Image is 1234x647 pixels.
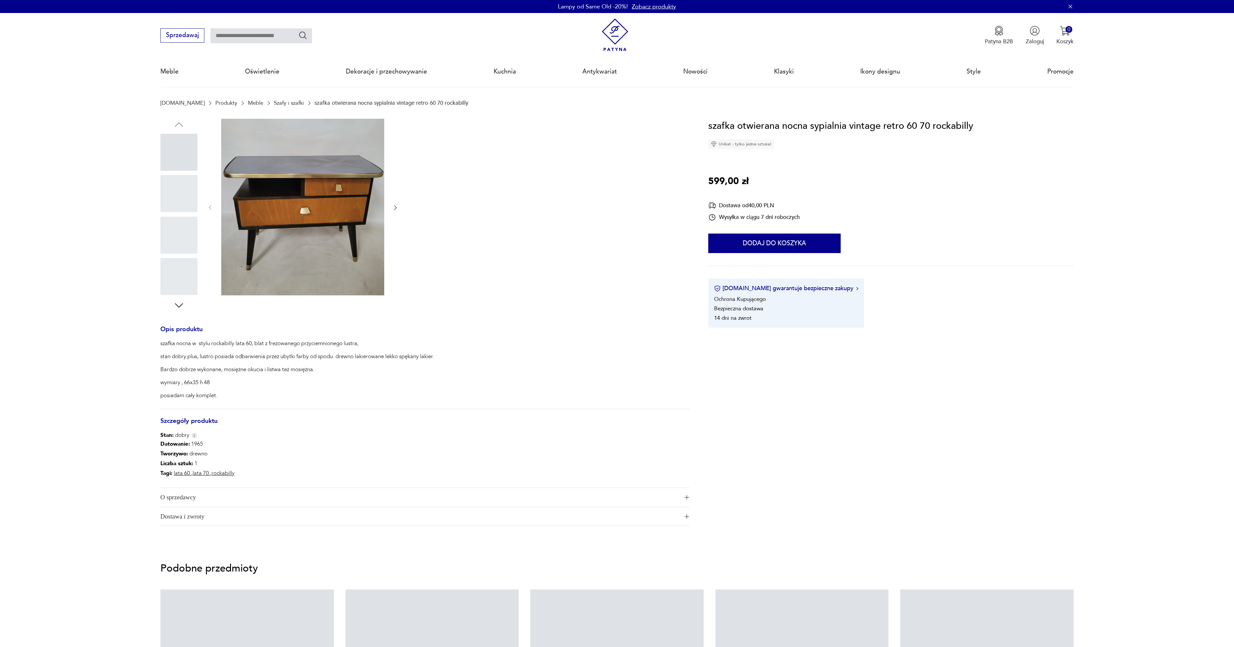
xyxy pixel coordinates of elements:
[1065,26,1072,33] div: 0
[160,33,204,38] a: Sprzedawaj
[1056,26,1074,45] button: 0Koszyk
[160,419,690,432] h3: Szczegóły produktu
[1026,38,1044,45] p: Zaloguj
[160,431,174,439] b: Stan:
[1026,26,1044,45] button: Zaloguj
[160,100,205,106] a: [DOMAIN_NAME]
[174,469,191,477] a: lata 60.
[599,19,631,51] img: Patyna - sklep z meblami i dekoracjami vintage
[160,488,690,507] button: Ikona plusaO sprzedawcy
[708,234,841,253] button: Dodaj do koszyka
[160,440,190,448] b: Datowanie :
[714,305,763,312] li: Bezpieczna dostawa
[315,100,468,106] p: szafka otwierana nocna sypialnia vintage retro 60 70 rockabilly
[856,287,858,290] img: Ikona strzałki w prawo
[685,495,689,500] img: Ikona plusa
[160,460,193,467] b: Liczba sztuk:
[708,213,800,221] div: Wysyłka w ciągu 7 dni roboczych
[221,119,384,296] img: Zdjęcie produktu szafka otwierana nocna sypialnia vintage retro 60 70 rockabilly
[582,57,617,87] a: Antykwariat
[985,38,1013,45] p: Patyna B2B
[191,433,197,438] img: Info icon
[160,379,434,386] p: wymiary , 66x35 h 48
[708,139,774,149] div: Unikat - tylko jedna sztuka!
[985,26,1013,45] a: Ikona medaluPatyna B2B
[160,488,679,507] span: O sprzedawcy
[248,100,263,106] a: Meble
[160,449,235,459] p: drewno
[160,340,434,347] p: szafka nocna w stylu rockabilly lata 60, blat z frezowanego przyciemnionego lustra,
[985,26,1013,45] button: Patyna B2B
[193,469,210,477] a: lata 70.
[160,469,172,477] b: Tagi:
[211,469,235,477] a: rockabilly
[274,100,304,106] a: Szafy i szafki
[160,564,1074,573] p: Podobne przedmioty
[160,468,235,478] p: , ,
[160,327,690,340] h3: Opis produktu
[1047,57,1074,87] a: Promocje
[160,431,189,439] span: dobry
[967,57,981,87] a: Style
[160,450,188,457] b: Tworzywo :
[708,201,716,209] img: Ikona dostawy
[714,314,752,322] li: 14 dni na zwrot
[714,295,766,303] li: Ochrona Kupującego
[160,28,204,43] button: Sprzedawaj
[685,514,689,519] img: Ikona plusa
[215,100,237,106] a: Produkty
[160,459,235,468] p: 1
[1030,26,1040,36] img: Ikonka użytkownika
[298,31,308,40] button: Szukaj
[245,57,279,87] a: Oświetlenie
[160,507,690,526] button: Ikona plusaDostawa i zwroty
[346,57,427,87] a: Dekoracje i przechowywanie
[160,57,179,87] a: Meble
[1060,26,1070,36] img: Ikona koszyka
[708,174,749,189] p: 599,00 zł
[708,119,973,134] h1: szafka otwierana nocna sypialnia vintage retro 60 70 rockabilly
[160,507,679,526] span: Dostawa i zwroty
[160,439,235,449] p: 1965
[494,57,516,87] a: Kuchnia
[683,57,708,87] a: Nowości
[632,3,676,11] a: Zobacz produkty
[1056,38,1074,45] p: Koszyk
[714,284,858,292] button: [DOMAIN_NAME] gwarantuje bezpieczne zakupy
[860,57,900,87] a: Ikony designu
[160,366,434,373] p: Bardzo dobrze wykonane, mosiężne okucia i listwa też mosiężna.
[558,3,628,11] p: Lampy od Same Old -20%!
[994,26,1004,36] img: Ikona medalu
[160,392,434,399] p: posiadam cały komplet.
[708,201,800,209] div: Dostawa od 40,00 PLN
[714,285,721,292] img: Ikona certyfikatu
[711,141,717,147] img: Ikona diamentu
[160,353,434,360] p: stan dobry plus, lustro posiada odbarwienia przez ubytki farby od spodu. drewno lakierowane lekko...
[774,57,794,87] a: Klasyki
